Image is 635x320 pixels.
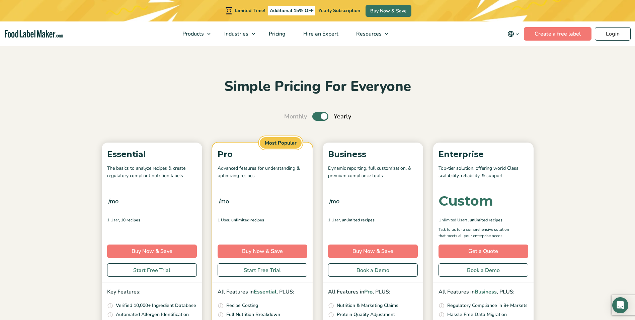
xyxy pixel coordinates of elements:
[107,165,197,180] p: The basics to analyze recipes & create regulatory compliant nutrition labels
[218,263,307,277] a: Start Free Trial
[334,112,351,121] span: Yearly
[259,136,303,150] span: Most Popular
[218,148,307,161] p: Pro
[328,263,418,277] a: Book a Demo
[219,197,229,206] span: /mo
[328,217,340,223] span: 1 User
[328,245,418,258] a: Buy Now & Save
[229,217,264,223] span: , Unlimited Recipes
[447,302,528,309] p: Regulatory Compliance in 8+ Markets
[329,197,339,206] span: /mo
[116,311,189,318] p: Automated Allergen Identification
[116,302,196,309] p: Verified 10,000+ Ingredient Database
[439,217,468,223] span: Unlimited Users
[439,288,528,297] p: All Features in , PLUS:
[366,5,411,17] a: Buy Now & Save
[364,288,373,296] span: Pro
[107,148,197,161] p: Essential
[254,288,276,296] span: Essential
[340,217,375,223] span: , Unlimited Recipes
[218,288,307,297] p: All Features in , PLUS:
[226,311,280,318] p: Full Nutrition Breakdown
[107,263,197,277] a: Start Free Trial
[218,217,229,223] span: 1 User
[284,112,307,121] span: Monthly
[318,7,360,14] span: Yearly Subscription
[222,30,249,38] span: Industries
[328,288,418,297] p: All Features in , PLUS:
[328,148,418,161] p: Business
[98,77,537,96] h2: Simple Pricing For Everyone
[524,27,591,41] a: Create a free label
[354,30,382,38] span: Resources
[475,288,497,296] span: Business
[439,226,515,239] p: Talk to us for a comprehensive solution that meets all your enterprise needs
[612,297,628,313] div: Open Intercom Messenger
[107,288,197,297] p: Key Features:
[439,263,528,277] a: Book a Demo
[216,21,258,46] a: Industries
[468,217,502,223] span: , Unlimited Recipes
[595,27,631,41] a: Login
[439,165,528,180] p: Top-tier solution, offering world Class scalability, reliability, & support
[439,148,528,161] p: Enterprise
[260,21,293,46] a: Pricing
[447,311,507,318] p: Hassle Free Data Migration
[174,21,214,46] a: Products
[295,21,346,46] a: Hire an Expert
[107,217,119,223] span: 1 User
[108,197,118,206] span: /mo
[328,165,418,180] p: Dynamic reporting, full customization, & premium compliance tools
[107,245,197,258] a: Buy Now & Save
[226,302,258,309] p: Recipe Costing
[301,30,339,38] span: Hire an Expert
[119,217,140,223] span: , 10 Recipes
[337,311,395,318] p: Protein Quality Adjustment
[218,165,307,180] p: Advanced features for understanding & optimizing recipes
[267,30,286,38] span: Pricing
[337,302,398,309] p: Nutrition & Marketing Claims
[235,7,265,14] span: Limited Time!
[218,245,307,258] a: Buy Now & Save
[268,6,315,15] span: Additional 15% OFF
[439,194,493,208] div: Custom
[439,245,528,258] a: Get a Quote
[180,30,205,38] span: Products
[347,21,392,46] a: Resources
[312,112,328,121] label: Toggle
